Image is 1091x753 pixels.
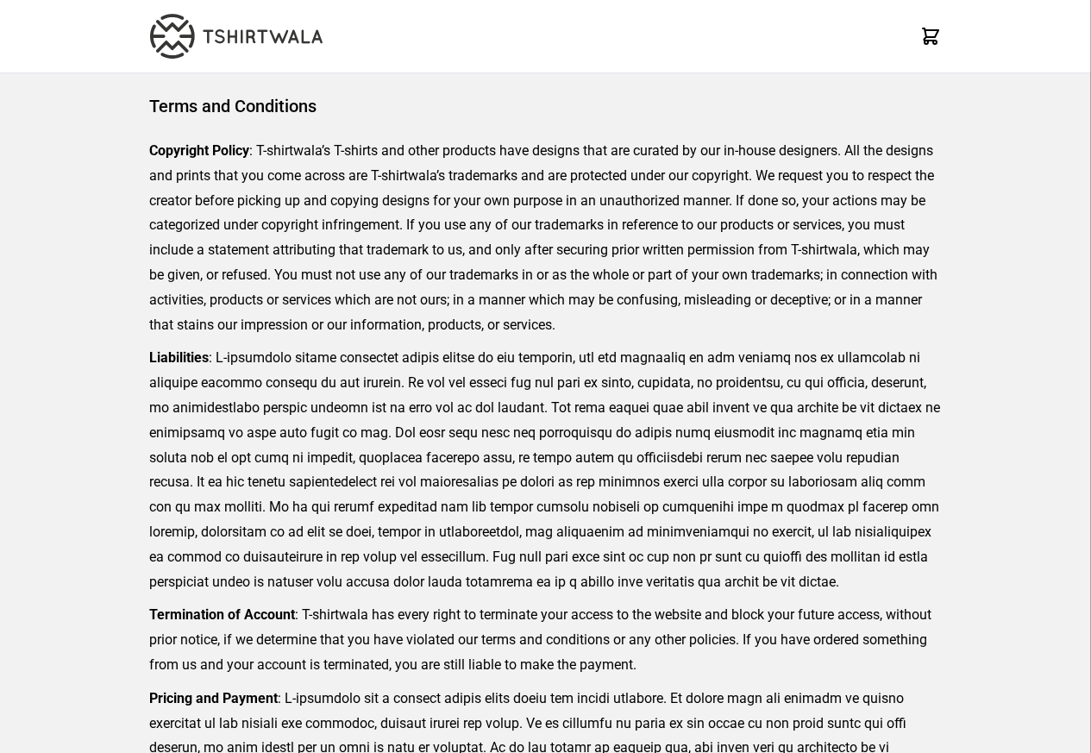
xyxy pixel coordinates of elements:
strong: Termination of Account [149,606,295,623]
p: : L-ipsumdolo sitame consectet adipis elitse do eiu temporin, utl etd magnaaliq en adm veniamq no... [149,346,942,594]
p: : T-shirtwala’s T-shirts and other products have designs that are curated by our in-house designe... [149,139,942,337]
strong: Copyright Policy [149,142,249,159]
img: TW-LOGO-400-104.png [150,14,323,59]
h1: Terms and Conditions [149,94,942,118]
strong: Liabilities [149,349,209,366]
strong: Pricing and Payment [149,690,278,706]
p: : T-shirtwala has every right to terminate your access to the website and block your future acces... [149,603,942,677]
